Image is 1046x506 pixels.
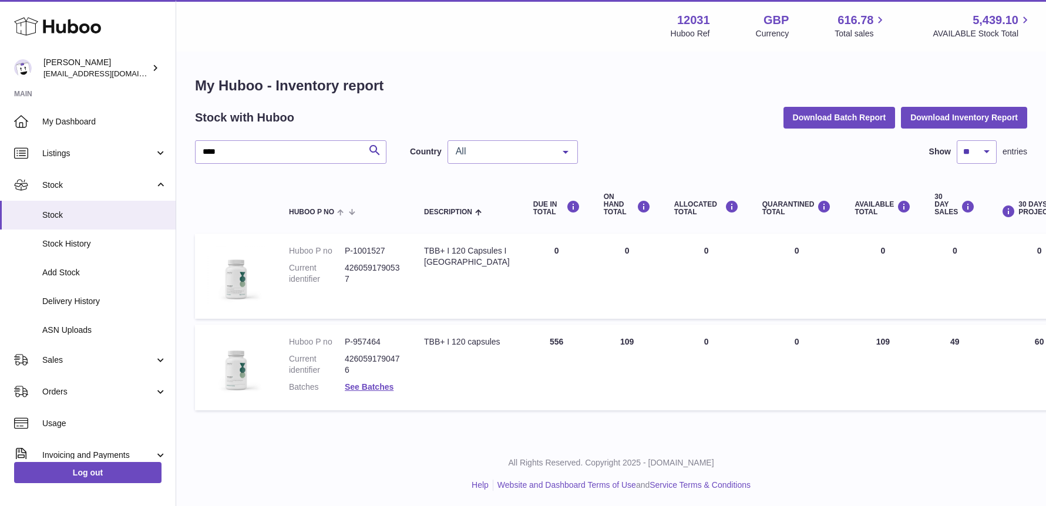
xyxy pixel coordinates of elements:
[677,12,710,28] strong: 12031
[424,208,472,216] span: Description
[42,116,167,127] span: My Dashboard
[207,245,265,304] img: product image
[42,210,167,221] span: Stock
[289,382,345,393] dt: Batches
[42,386,154,397] span: Orders
[929,146,951,157] label: Show
[42,450,154,461] span: Invoicing and Payments
[42,238,167,249] span: Stock History
[43,57,149,79] div: [PERSON_NAME]
[43,69,173,78] span: [EMAIL_ADDRESS][DOMAIN_NAME]
[42,325,167,336] span: ASN Uploads
[901,107,1027,128] button: Download Inventory Report
[923,234,987,319] td: 0
[756,28,789,39] div: Currency
[522,325,592,410] td: 556
[522,234,592,319] td: 0
[592,325,662,410] td: 109
[453,146,554,157] span: All
[933,28,1032,39] span: AVAILABLE Stock Total
[497,480,636,490] a: Website and Dashboard Terms of Use
[674,200,739,216] div: ALLOCATED Total
[795,246,799,255] span: 0
[835,28,887,39] span: Total sales
[289,336,345,348] dt: Huboo P no
[923,325,987,410] td: 49
[289,262,345,285] dt: Current identifier
[650,480,751,490] a: Service Terms & Conditions
[843,325,923,410] td: 109
[42,296,167,307] span: Delivery History
[855,200,911,216] div: AVAILABLE Total
[671,28,710,39] div: Huboo Ref
[662,234,751,319] td: 0
[764,12,789,28] strong: GBP
[345,336,401,348] dd: P-957464
[838,12,873,28] span: 616.78
[843,234,923,319] td: 0
[207,336,265,395] img: product image
[14,462,162,483] a: Log out
[795,337,799,346] span: 0
[973,12,1018,28] span: 5,439.10
[345,245,401,257] dd: P-1001527
[410,146,442,157] label: Country
[42,267,167,278] span: Add Stock
[1003,146,1027,157] span: entries
[42,148,154,159] span: Listings
[42,418,167,429] span: Usage
[195,76,1027,95] h1: My Huboo - Inventory report
[783,107,896,128] button: Download Batch Report
[345,353,401,376] dd: 4260591790476
[933,12,1032,39] a: 5,439.10 AVAILABLE Stock Total
[289,353,345,376] dt: Current identifier
[195,110,294,126] h2: Stock with Huboo
[14,59,32,77] img: admin@makewellforyou.com
[472,480,489,490] a: Help
[289,245,345,257] dt: Huboo P no
[592,234,662,319] td: 0
[533,200,580,216] div: DUE IN TOTAL
[424,336,510,348] div: TBB+ I 120 capsules
[934,193,975,217] div: 30 DAY SALES
[604,193,651,217] div: ON HAND Total
[424,245,510,268] div: TBB+ I 120 Capsules I [GEOGRAPHIC_DATA]
[186,457,1037,468] p: All Rights Reserved. Copyright 2025 - [DOMAIN_NAME]
[762,200,832,216] div: QUARANTINED Total
[345,262,401,285] dd: 4260591790537
[662,325,751,410] td: 0
[42,180,154,191] span: Stock
[42,355,154,366] span: Sales
[835,12,887,39] a: 616.78 Total sales
[345,382,393,392] a: See Batches
[493,480,751,491] li: and
[289,208,334,216] span: Huboo P no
